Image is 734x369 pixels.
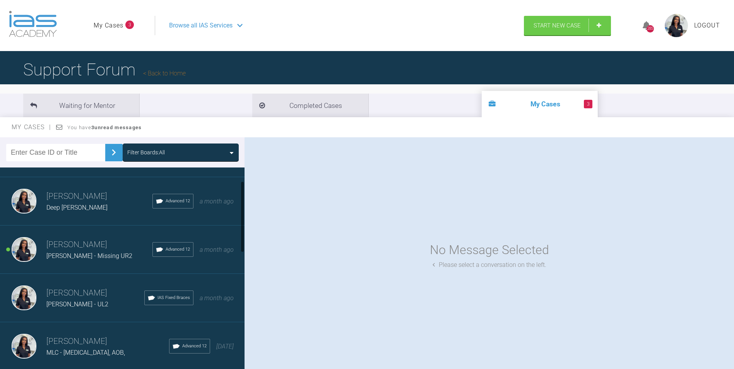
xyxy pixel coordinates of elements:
span: Deep [PERSON_NAME] [46,204,108,211]
img: Mariam Samra [12,237,36,262]
span: [DATE] [216,343,234,350]
h3: [PERSON_NAME] [46,238,152,251]
span: Advanced 12 [166,198,190,205]
h3: [PERSON_NAME] [46,287,144,300]
input: Enter Case ID or Title [6,144,105,161]
span: 3 [584,100,592,108]
span: Advanced 12 [182,343,207,350]
div: Filter Boards: All [127,148,165,157]
span: [PERSON_NAME] - UL2 [46,301,108,308]
h3: [PERSON_NAME] [46,335,169,348]
img: Mariam Samra [12,285,36,310]
h3: [PERSON_NAME] [46,190,152,203]
img: Mariam Samra [12,334,36,359]
span: 3 [125,20,134,29]
div: Please select a conversation on the left. [433,260,546,270]
li: My Cases [482,91,598,117]
a: Start New Case [524,16,611,35]
a: Logout [694,20,720,31]
span: a month ago [200,246,234,253]
img: chevronRight.28bd32b0.svg [108,146,120,159]
div: 285 [647,25,654,32]
img: logo-light.3e3ef733.png [9,11,57,37]
img: Mariam Samra [12,189,36,214]
span: Browse all IAS Services [169,20,233,31]
a: Back to Home [143,70,186,77]
a: My Cases [94,20,123,31]
span: a month ago [200,294,234,302]
span: Advanced 12 [166,246,190,253]
li: Waiting for Mentor [23,94,139,117]
span: IAS Fixed Braces [157,294,190,301]
span: a month ago [200,198,234,205]
div: No Message Selected [430,240,549,260]
h1: Support Forum [23,56,186,83]
strong: 3 unread messages [91,125,142,130]
li: Completed Cases [252,94,368,117]
span: You have [67,125,142,130]
img: profile.png [665,14,688,37]
span: [PERSON_NAME] - Missing UR2 [46,252,132,260]
span: My Cases [12,123,51,131]
span: Start New Case [534,22,581,29]
span: MLC - [MEDICAL_DATA], AOB, [46,349,125,356]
